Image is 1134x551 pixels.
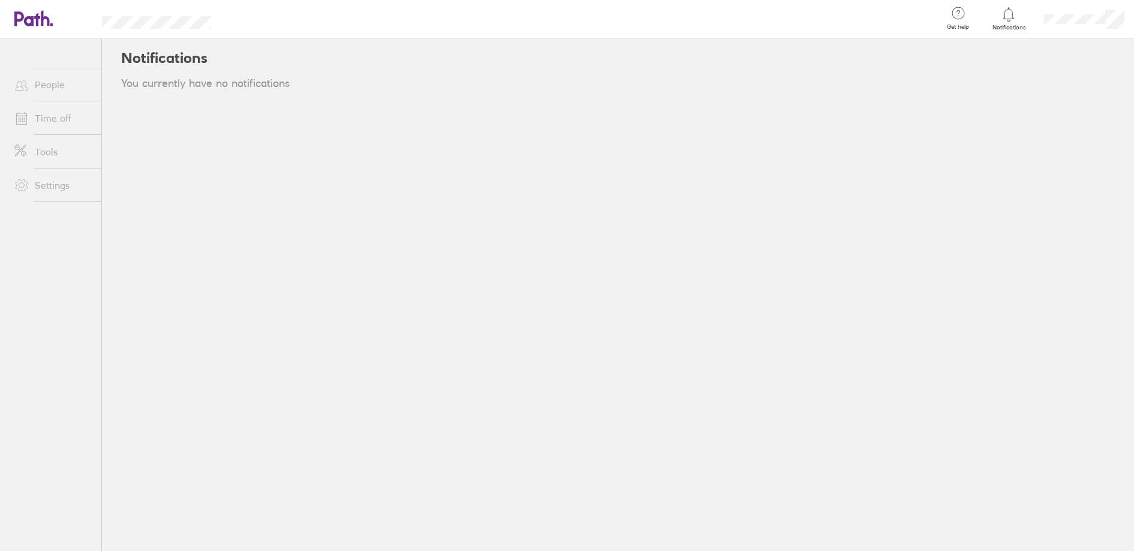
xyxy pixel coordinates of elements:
[121,39,207,77] h2: Notifications
[989,6,1028,31] a: Notifications
[121,77,1115,90] div: You currently have no notifications
[5,173,101,197] a: Settings
[989,24,1028,31] span: Notifications
[5,73,101,97] a: People
[5,140,101,164] a: Tools
[939,23,977,31] span: Get help
[5,106,101,130] a: Time off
